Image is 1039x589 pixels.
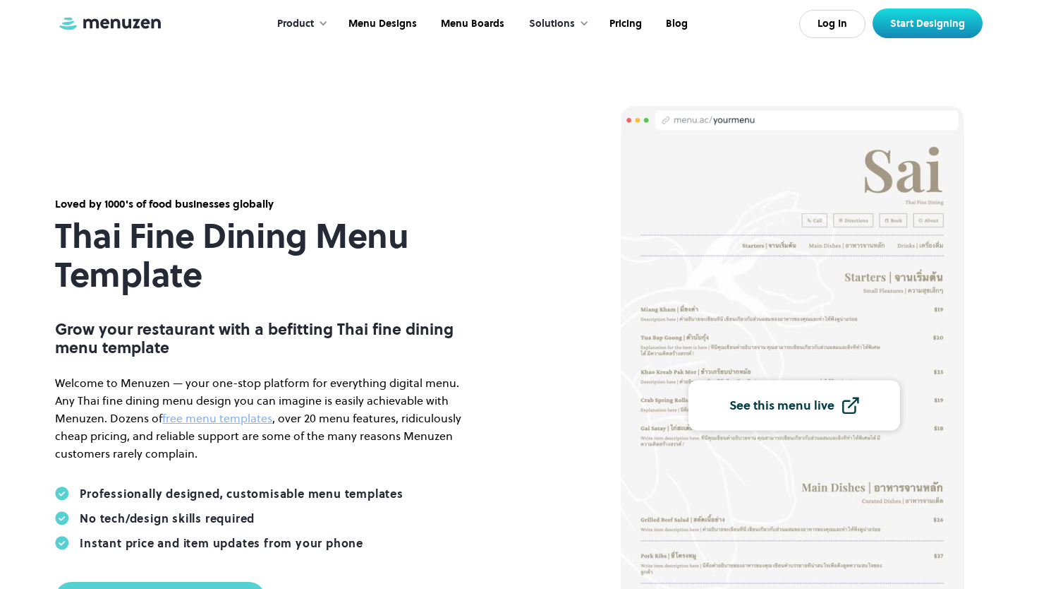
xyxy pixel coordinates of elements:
[55,196,478,212] div: Loved by 1000's of food businesses globally
[162,410,272,426] a: free menu templates
[688,380,900,430] a: See this menu live
[529,16,575,32] div: Solutions
[55,217,478,294] h1: Thai Fine Dining Menu Template
[55,320,478,357] p: Grow your restaurant with a befitting Thai fine dining menu template
[80,487,403,501] div: Professionally designed, customisable menu templates
[596,2,652,46] a: Pricing
[80,511,255,525] div: No tech/design skills required
[277,16,314,32] div: Product
[80,536,363,550] div: Instant price and item updates from your phone
[873,8,983,38] a: Start Designing
[427,2,515,46] a: Menu Boards
[799,10,865,38] a: Log In
[55,374,478,462] p: Welcome to Menuzen — your one-stop platform for everything digital menu. Any Thai fine dining men...
[263,2,335,46] div: Product
[652,2,698,46] a: Blog
[335,2,427,46] a: Menu Designs
[515,2,596,46] div: Solutions
[729,399,834,412] div: See this menu live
